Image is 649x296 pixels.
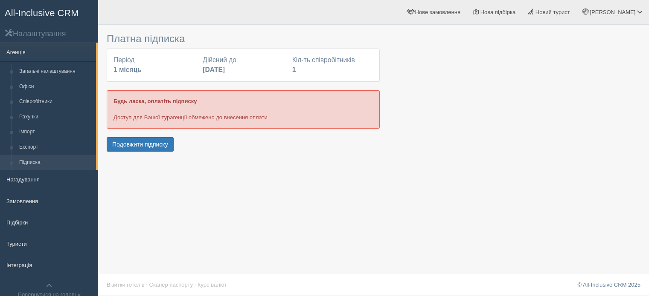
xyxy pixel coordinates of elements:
[15,94,96,109] a: Співробітники
[15,79,96,95] a: Офіси
[480,9,516,15] span: Нова підбірка
[203,66,225,73] b: [DATE]
[577,282,640,288] a: © All-Inclusive CRM 2025
[107,33,380,44] h3: Платна підписка
[415,9,460,15] span: Нове замовлення
[107,90,380,128] div: Доступ для Вашої турагенції обмежено до внесення оплати
[198,55,288,75] div: Дійсний до
[195,282,196,288] span: ·
[590,9,635,15] span: [PERSON_NAME]
[15,64,96,79] a: Загальні налаштування
[288,55,377,75] div: Кіл-ть співробітників
[146,282,148,288] span: ·
[0,0,98,24] a: All-Inclusive CRM
[15,124,96,140] a: Імпорт
[5,8,79,18] span: All-Inclusive CRM
[292,66,296,73] b: 1
[15,109,96,125] a: Рахунки
[107,282,145,288] a: Візитки готелів
[114,66,142,73] b: 1 місяць
[535,9,570,15] span: Новий турист
[107,137,174,152] button: Подовжити підписку
[15,140,96,155] a: Експорт
[149,282,193,288] a: Сканер паспорту
[198,282,227,288] a: Курс валют
[114,98,197,104] b: Будь ласка, оплатіть підписку
[109,55,198,75] div: Період
[15,155,96,170] a: Підписка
